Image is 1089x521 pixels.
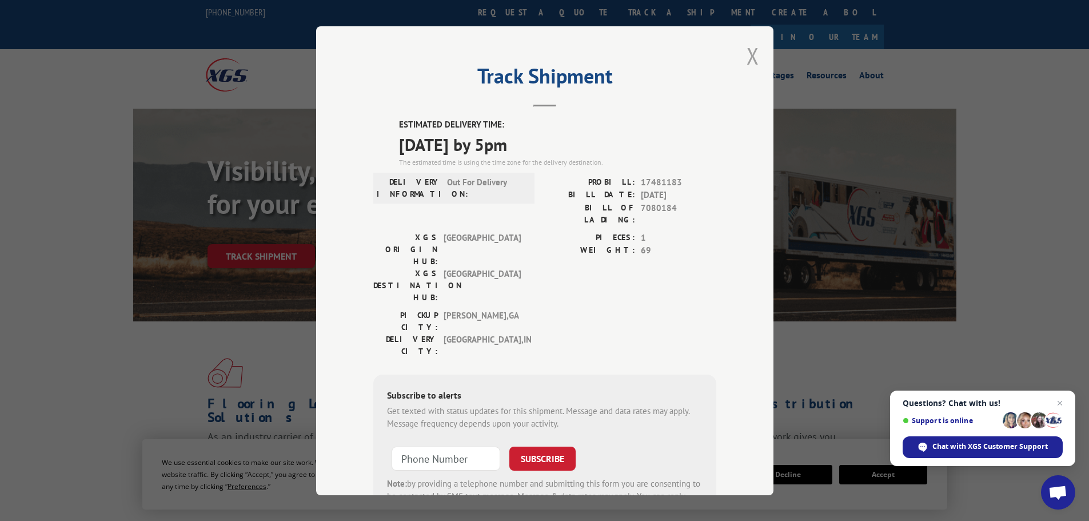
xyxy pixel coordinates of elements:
label: PIECES: [545,231,635,244]
span: Questions? Chat with us! [903,399,1063,408]
label: BILL DATE: [545,189,635,202]
span: 1 [641,231,716,244]
label: PROBILL: [545,176,635,189]
label: BILL OF LADING: [545,201,635,225]
span: [GEOGRAPHIC_DATA] [444,231,521,267]
label: WEIGHT: [545,244,635,257]
label: DELIVERY INFORMATION: [377,176,441,200]
span: [GEOGRAPHIC_DATA] , IN [444,333,521,357]
span: [DATE] [641,189,716,202]
span: 7080184 [641,201,716,225]
span: Close chat [1053,396,1067,410]
span: 69 [641,244,716,257]
label: DELIVERY CITY: [373,333,438,357]
span: Support is online [903,416,999,425]
button: Close modal [747,41,759,71]
div: Subscribe to alerts [387,388,703,404]
span: Chat with XGS Customer Support [932,442,1048,452]
h2: Track Shipment [373,68,716,90]
div: Get texted with status updates for this shipment. Message and data rates may apply. Message frequ... [387,404,703,430]
span: [DATE] by 5pm [399,131,716,157]
div: The estimated time is using the time zone for the delivery destination. [399,157,716,167]
span: 17481183 [641,176,716,189]
span: Out For Delivery [447,176,524,200]
label: ESTIMATED DELIVERY TIME: [399,118,716,132]
div: Open chat [1041,475,1075,510]
label: PICKUP CITY: [373,309,438,333]
label: XGS ORIGIN HUB: [373,231,438,267]
span: [GEOGRAPHIC_DATA] [444,267,521,303]
div: Chat with XGS Customer Support [903,436,1063,458]
button: SUBSCRIBE [509,446,576,470]
strong: Note: [387,478,407,488]
input: Phone Number [392,446,500,470]
span: [PERSON_NAME] , GA [444,309,521,333]
div: by providing a telephone number and submitting this form you are consenting to be contacted by SM... [387,477,703,516]
label: XGS DESTINATION HUB: [373,267,438,303]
